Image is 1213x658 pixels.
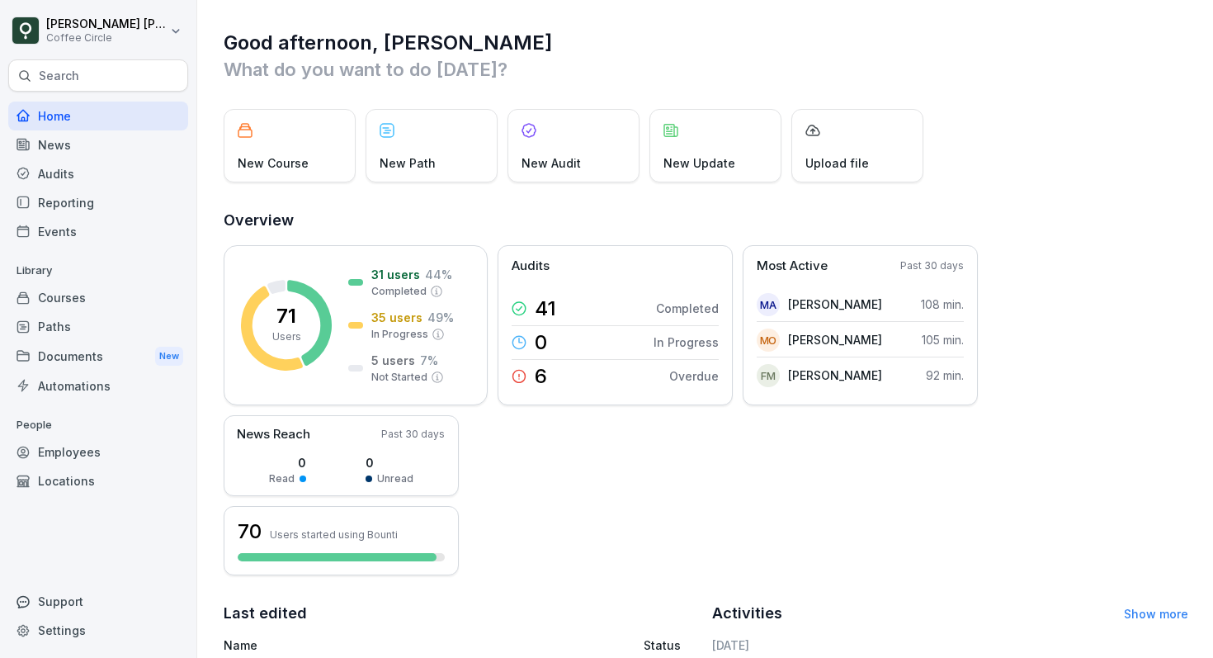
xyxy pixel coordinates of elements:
[712,602,782,625] h2: Activities
[8,258,188,284] p: Library
[8,312,188,341] a: Paths
[39,68,79,84] p: Search
[8,283,188,312] a: Courses
[788,331,882,348] p: [PERSON_NAME]
[269,454,306,471] p: 0
[656,300,719,317] p: Completed
[669,367,719,385] p: Overdue
[8,466,188,495] a: Locations
[371,352,415,369] p: 5 users
[788,296,882,313] p: [PERSON_NAME]
[381,427,445,442] p: Past 30 days
[654,334,719,351] p: In Progress
[276,306,296,326] p: 71
[512,257,550,276] p: Audits
[380,154,436,172] p: New Path
[535,367,547,386] p: 6
[900,258,964,273] p: Past 30 days
[8,616,188,645] a: Settings
[371,284,427,299] p: Completed
[8,102,188,130] a: Home
[155,347,183,366] div: New
[46,17,167,31] p: [PERSON_NAME] [PERSON_NAME]
[535,333,547,353] p: 0
[427,309,454,326] p: 49 %
[757,329,780,352] div: MO
[8,341,188,372] a: DocumentsNew
[224,637,515,654] p: Name
[757,293,780,316] div: MA
[224,56,1188,83] p: What do you want to do [DATE]?
[535,299,556,319] p: 41
[8,587,188,616] div: Support
[269,471,295,486] p: Read
[8,159,188,188] a: Audits
[8,412,188,438] p: People
[757,364,780,387] div: FM
[757,257,828,276] p: Most Active
[522,154,581,172] p: New Audit
[8,438,188,466] a: Employees
[8,341,188,372] div: Documents
[8,130,188,159] a: News
[224,30,1188,56] h1: Good afternoon, [PERSON_NAME]
[371,327,428,342] p: In Progress
[371,370,427,385] p: Not Started
[1124,607,1188,621] a: Show more
[272,329,301,344] p: Users
[926,367,964,384] p: 92 min.
[224,209,1188,232] h2: Overview
[237,425,310,444] p: News Reach
[712,637,1189,654] h6: [DATE]
[8,188,188,217] a: Reporting
[270,528,398,541] p: Users started using Bounti
[8,372,188,400] a: Automations
[366,454,413,471] p: 0
[377,471,413,486] p: Unread
[425,266,452,283] p: 44 %
[420,352,438,369] p: 7 %
[224,602,701,625] h2: Last edited
[371,309,422,326] p: 35 users
[921,296,964,313] p: 108 min.
[805,154,869,172] p: Upload file
[663,154,735,172] p: New Update
[238,518,262,546] h3: 70
[46,32,167,44] p: Coffee Circle
[371,266,420,283] p: 31 users
[788,367,882,384] p: [PERSON_NAME]
[644,637,681,654] p: Status
[238,154,309,172] p: New Course
[922,331,964,348] p: 105 min.
[8,217,188,246] a: Events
